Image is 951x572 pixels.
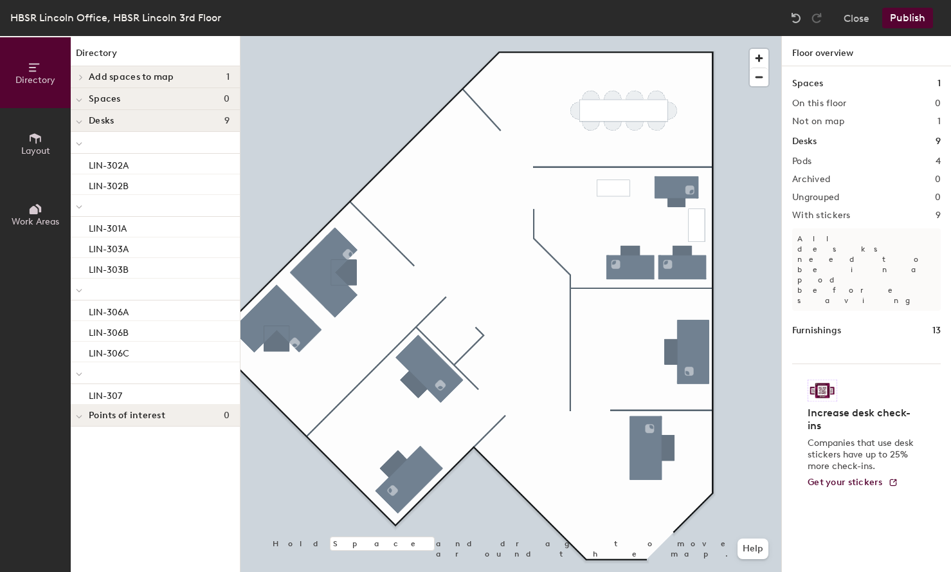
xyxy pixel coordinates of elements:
p: Companies that use desk stickers have up to 25% more check-ins. [808,438,918,472]
h2: Archived [792,174,830,185]
h2: Ungrouped [792,192,840,203]
span: Get your stickers [808,477,883,488]
h2: 0 [935,174,941,185]
h2: 4 [936,156,941,167]
h1: 9 [936,134,941,149]
span: 0 [224,411,230,421]
span: 9 [224,116,230,126]
span: Points of interest [89,411,165,421]
span: Desks [89,116,114,126]
p: LIN-306B [89,324,129,338]
h2: 0 [935,98,941,109]
h2: With stickers [792,210,851,221]
span: Directory [15,75,55,86]
img: Undo [790,12,802,24]
h1: Floor overview [782,36,951,66]
h2: 9 [936,210,941,221]
p: LIN-306A [89,303,129,318]
span: Work Areas [12,216,59,227]
span: Add spaces to map [89,72,174,82]
h1: Furnishings [792,324,841,338]
p: LIN-302A [89,156,129,171]
p: LIN-303B [89,261,129,275]
h2: Pods [792,156,811,167]
span: Layout [21,145,50,156]
h4: Increase desk check-ins [808,407,918,432]
h2: On this floor [792,98,847,109]
p: LIN-302B [89,177,129,192]
span: Spaces [89,94,121,104]
p: LIN-306C [89,344,129,359]
p: LIN-301A [89,219,127,234]
h1: Directory [71,46,240,66]
a: Get your stickers [808,477,898,488]
h1: 1 [937,77,941,91]
span: 1 [226,72,230,82]
p: LIN-307 [89,387,122,401]
h1: 13 [932,324,941,338]
button: Close [844,8,869,28]
div: HBSR Lincoln Office, HBSR Lincoln 3rd Floor [10,10,221,26]
p: All desks need to be in a pod before saving [792,228,941,311]
h1: Spaces [792,77,823,91]
h2: 0 [935,192,941,203]
button: Publish [882,8,933,28]
h1: Desks [792,134,817,149]
p: LIN-303A [89,240,129,255]
button: Help [738,539,768,559]
img: Sticker logo [808,380,837,401]
span: 0 [224,94,230,104]
h2: 1 [937,116,941,127]
h2: Not on map [792,116,844,127]
img: Redo [810,12,823,24]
